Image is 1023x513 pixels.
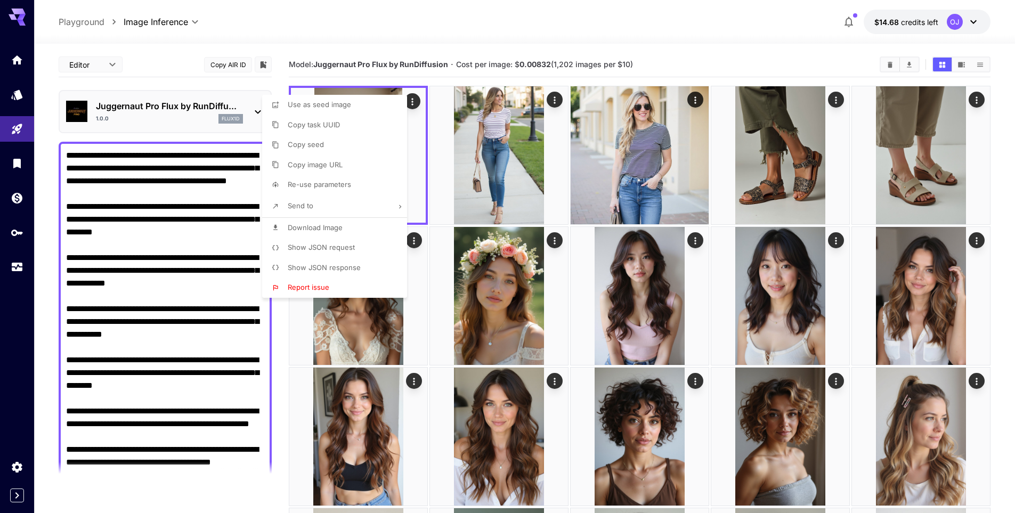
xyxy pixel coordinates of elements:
span: Report issue [288,283,329,291]
span: Re-use parameters [288,180,351,189]
span: Show JSON response [288,263,361,272]
span: Copy task UUID [288,120,340,129]
span: Copy seed [288,140,324,149]
span: Send to [288,201,313,210]
span: Show JSON request [288,243,355,251]
span: Copy image URL [288,160,343,169]
span: Download Image [288,223,343,232]
span: Use as seed image [288,100,351,109]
